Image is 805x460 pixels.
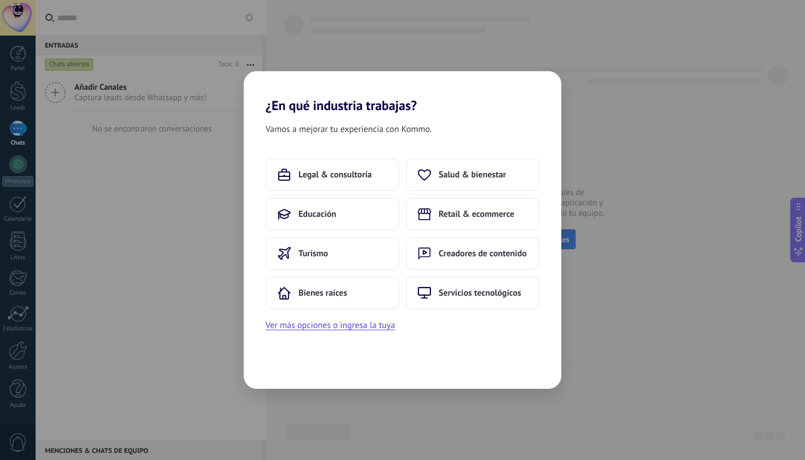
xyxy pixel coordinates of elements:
[266,277,399,309] button: Bienes raíces
[406,277,539,309] button: Servicios tecnológicos
[439,209,514,220] span: Retail & ecommerce
[298,248,328,259] span: Turismo
[266,318,395,332] button: Ver más opciones o ingresa la tuya
[406,237,539,270] button: Creadores de contenido
[266,198,399,231] button: Educación
[298,169,372,180] span: Legal & consultoría
[439,169,506,180] span: Salud & bienestar
[266,158,399,191] button: Legal & consultoría
[266,122,432,136] span: Vamos a mejorar tu experiencia con Kommo.
[298,209,336,220] span: Educación
[406,198,539,231] button: Retail & ecommerce
[244,71,561,113] h2: ¿En qué industria trabajas?
[406,158,539,191] button: Salud & bienestar
[439,287,521,298] span: Servicios tecnológicos
[266,237,399,270] button: Turismo
[298,287,347,298] span: Bienes raíces
[439,248,527,259] span: Creadores de contenido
